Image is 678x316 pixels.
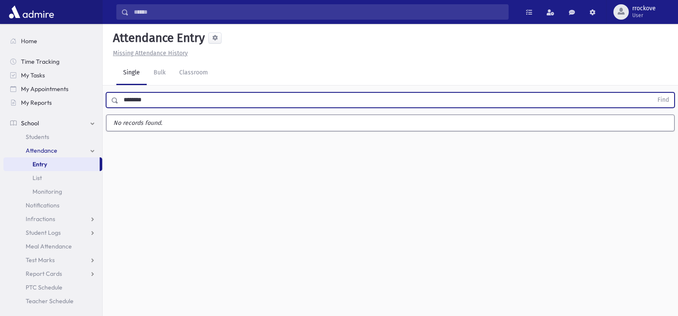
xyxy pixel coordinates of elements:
label: No records found. [107,115,674,131]
span: User [632,12,656,19]
span: List [33,174,42,182]
a: Entry [3,157,100,171]
a: Report Cards [3,267,102,281]
span: Monitoring [33,188,62,195]
a: My Appointments [3,82,102,96]
button: Find [652,93,674,107]
u: Missing Attendance History [113,50,188,57]
a: Missing Attendance History [110,50,188,57]
a: Bulk [147,61,172,85]
a: Students [3,130,102,144]
h5: Attendance Entry [110,31,205,45]
a: Teacher Schedule [3,294,102,308]
a: List [3,171,102,185]
input: Search [129,4,508,20]
a: My Tasks [3,68,102,82]
img: AdmirePro [7,3,56,21]
span: My Reports [21,99,52,106]
a: Attendance [3,144,102,157]
span: Teacher Schedule [26,297,74,305]
span: My Appointments [21,85,68,93]
a: Classroom [172,61,215,85]
a: PTC Schedule [3,281,102,294]
a: Notifications [3,198,102,212]
span: PTC Schedule [26,284,62,291]
a: Test Marks [3,253,102,267]
span: Notifications [26,201,59,209]
span: Entry [33,160,47,168]
span: Report Cards [26,270,62,278]
span: rrockove [632,5,656,12]
span: Test Marks [26,256,55,264]
a: Meal Attendance [3,239,102,253]
a: My Reports [3,96,102,109]
a: Monitoring [3,185,102,198]
a: School [3,116,102,130]
a: Infractions [3,212,102,226]
span: Student Logs [26,229,61,236]
span: Attendance [26,147,57,154]
a: Home [3,34,102,48]
span: Infractions [26,215,55,223]
span: My Tasks [21,71,45,79]
span: Meal Attendance [26,242,72,250]
span: Students [26,133,49,141]
span: Home [21,37,37,45]
a: Time Tracking [3,55,102,68]
span: School [21,119,39,127]
a: Single [116,61,147,85]
span: Time Tracking [21,58,59,65]
a: Student Logs [3,226,102,239]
